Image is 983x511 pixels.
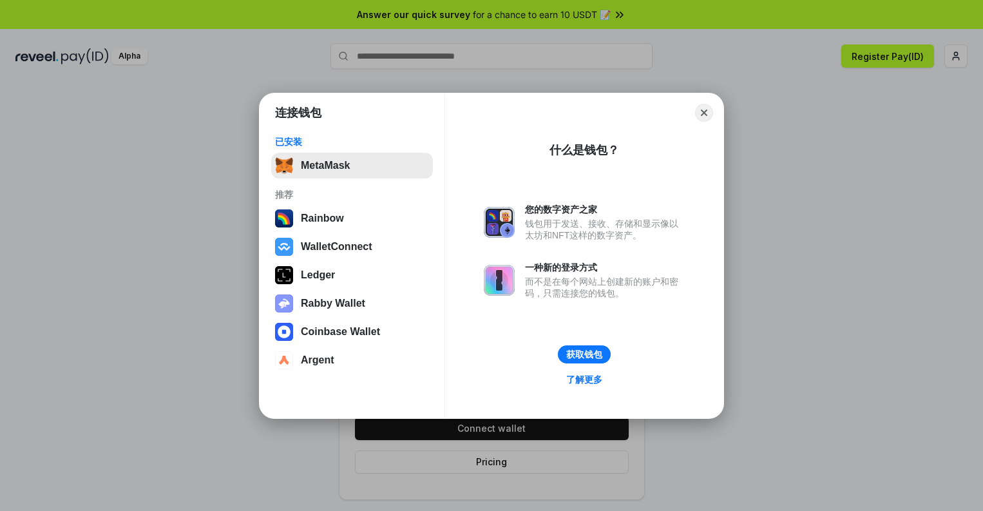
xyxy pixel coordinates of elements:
div: 获取钱包 [566,349,602,360]
div: WalletConnect [301,241,372,253]
div: Argent [301,354,334,366]
img: svg+xml,%3Csvg%20xmlns%3D%22http%3A%2F%2Fwww.w3.org%2F2000%2Fsvg%22%20width%3D%2228%22%20height%3... [275,266,293,284]
div: 一种新的登录方式 [525,262,685,273]
div: Rabby Wallet [301,298,365,309]
button: Rainbow [271,206,433,231]
img: svg+xml,%3Csvg%20width%3D%2228%22%20height%3D%2228%22%20viewBox%3D%220%200%2028%2028%22%20fill%3D... [275,238,293,256]
div: 推荐 [275,189,429,200]
img: svg+xml,%3Csvg%20xmlns%3D%22http%3A%2F%2Fwww.w3.org%2F2000%2Fsvg%22%20fill%3D%22none%22%20viewBox... [275,294,293,313]
img: svg+xml,%3Csvg%20xmlns%3D%22http%3A%2F%2Fwww.w3.org%2F2000%2Fsvg%22%20fill%3D%22none%22%20viewBox... [484,265,515,296]
div: Coinbase Wallet [301,326,380,338]
div: 而不是在每个网站上创建新的账户和密码，只需连接您的钱包。 [525,276,685,299]
button: Rabby Wallet [271,291,433,316]
div: 钱包用于发送、接收、存储和显示像以太坊和NFT这样的数字资产。 [525,218,685,241]
img: svg+xml,%3Csvg%20fill%3D%22none%22%20height%3D%2233%22%20viewBox%3D%220%200%2035%2033%22%20width%... [275,157,293,175]
div: 了解更多 [566,374,602,385]
img: svg+xml,%3Csvg%20width%3D%22120%22%20height%3D%22120%22%20viewBox%3D%220%200%20120%20120%22%20fil... [275,209,293,227]
button: Coinbase Wallet [271,319,433,345]
button: Ledger [271,262,433,288]
button: Close [695,104,713,122]
img: svg+xml,%3Csvg%20xmlns%3D%22http%3A%2F%2Fwww.w3.org%2F2000%2Fsvg%22%20fill%3D%22none%22%20viewBox... [484,207,515,238]
h1: 连接钱包 [275,105,321,121]
a: 了解更多 [558,371,610,388]
img: svg+xml,%3Csvg%20width%3D%2228%22%20height%3D%2228%22%20viewBox%3D%220%200%2028%2028%22%20fill%3D... [275,323,293,341]
img: svg+xml,%3Csvg%20width%3D%2228%22%20height%3D%2228%22%20viewBox%3D%220%200%2028%2028%22%20fill%3D... [275,351,293,369]
button: Argent [271,347,433,373]
div: MetaMask [301,160,350,171]
button: MetaMask [271,153,433,178]
div: 什么是钱包？ [549,142,619,158]
div: Ledger [301,269,335,281]
button: 获取钱包 [558,345,611,363]
div: 已安装 [275,136,429,148]
button: WalletConnect [271,234,433,260]
div: 您的数字资产之家 [525,204,685,215]
div: Rainbow [301,213,344,224]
